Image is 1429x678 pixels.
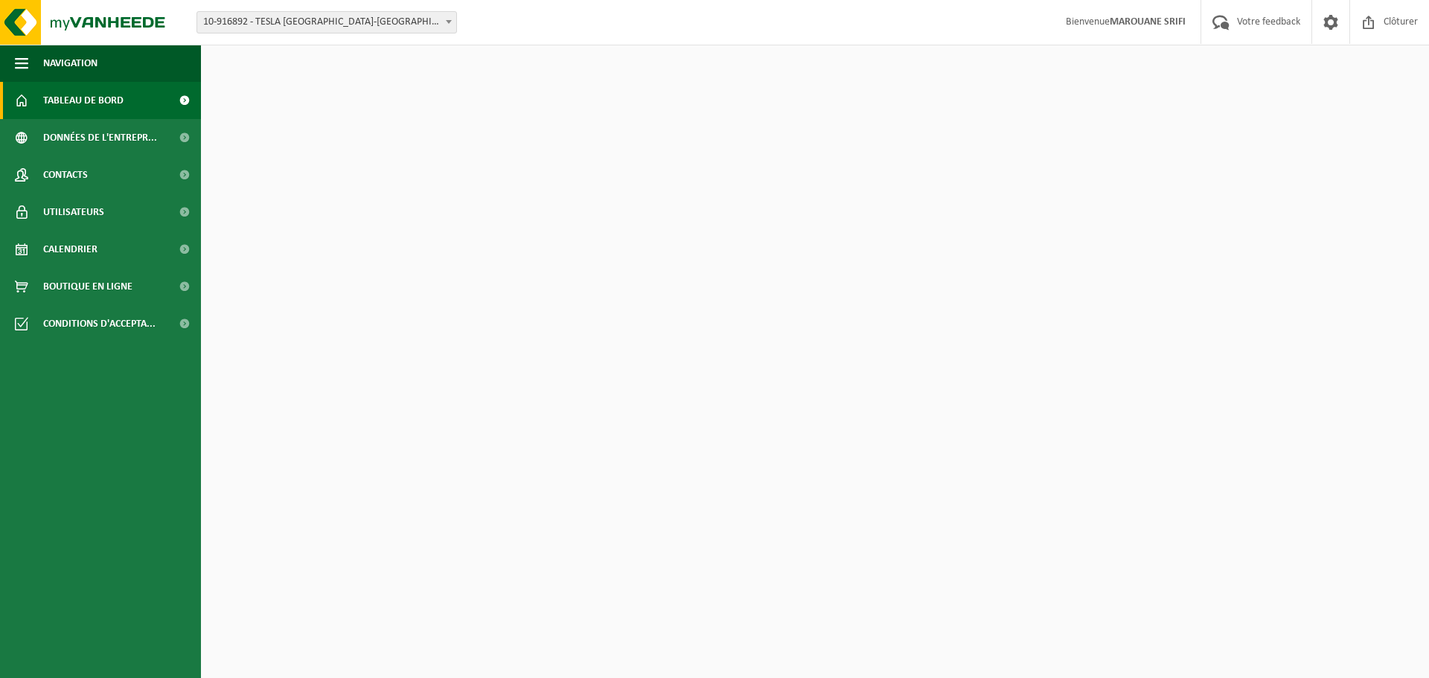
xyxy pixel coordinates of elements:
[43,45,97,82] span: Navigation
[43,119,157,156] span: Données de l'entrepr...
[43,194,104,231] span: Utilisateurs
[43,268,132,305] span: Boutique en ligne
[197,12,456,33] span: 10-916892 - TESLA BELGIUM-DROGENBOS - DROGENBOS
[1110,16,1186,28] strong: MAROUANE SRIFI
[43,156,88,194] span: Contacts
[43,231,97,268] span: Calendrier
[43,82,124,119] span: Tableau de bord
[196,11,457,33] span: 10-916892 - TESLA BELGIUM-DROGENBOS - DROGENBOS
[43,305,156,342] span: Conditions d'accepta...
